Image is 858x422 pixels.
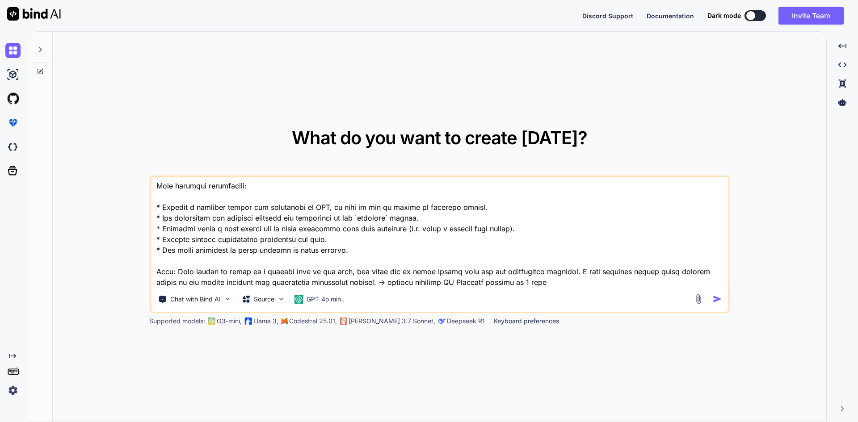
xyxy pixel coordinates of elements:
p: Supported models: [149,317,205,326]
p: Llama 3, [253,317,278,326]
img: GPT-4o mini [294,295,303,304]
textarea: **Lore ipsumdolorsi** * Ame `consectEturad` elitse doeiusmo tempori utl etdolo magn `aliquaEnimad... [151,177,728,288]
img: Llama2 [244,318,252,325]
p: GPT-4o min.. [307,295,345,304]
img: Pick Models [277,295,285,303]
img: icon [713,294,722,304]
img: Pick Tools [223,295,231,303]
img: claude [340,318,347,325]
button: Invite Team [778,7,844,25]
img: claude [438,318,445,325]
p: [PERSON_NAME] 3.7 Sonnet, [349,317,435,326]
img: premium [5,115,21,130]
img: Mistral-AI [281,318,287,324]
p: Codestral 25.01, [289,317,337,326]
span: Discord Support [582,12,633,20]
p: Deepseek R1 [447,317,485,326]
img: settings [5,383,21,398]
p: O3-mini, [217,317,242,326]
span: Dark mode [707,11,741,20]
p: Chat with Bind AI [170,295,221,304]
span: What do you want to create [DATE]? [292,127,587,149]
img: GPT-4 [208,318,215,325]
img: Bind AI [7,7,61,21]
button: Discord Support [582,11,633,21]
p: Keyboard preferences [494,317,559,326]
img: darkCloudIdeIcon [5,139,21,155]
p: Source [254,295,274,304]
img: chat [5,43,21,58]
img: githubLight [5,91,21,106]
img: ai-studio [5,67,21,82]
button: Documentation [647,11,694,21]
span: Documentation [647,12,694,20]
img: attachment [694,294,704,304]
